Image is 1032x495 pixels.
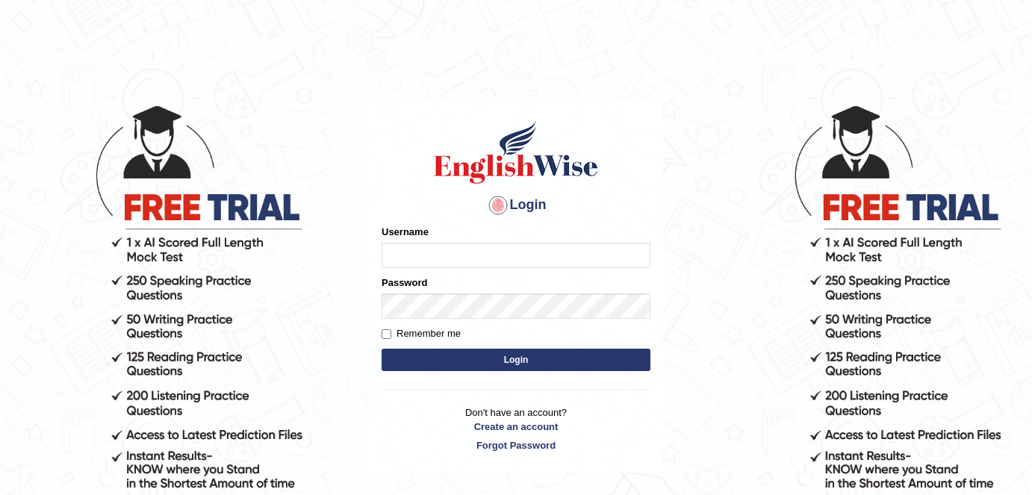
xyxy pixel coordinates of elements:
input: Remember me [382,329,391,339]
button: Login [382,349,650,371]
a: Create an account [382,420,650,434]
p: Don't have an account? [382,405,650,452]
label: Remember me [382,326,461,341]
label: Password [382,275,427,290]
img: Logo of English Wise sign in for intelligent practice with AI [431,119,601,186]
label: Username [382,225,429,239]
h4: Login [382,193,650,217]
a: Forgot Password [382,438,650,452]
